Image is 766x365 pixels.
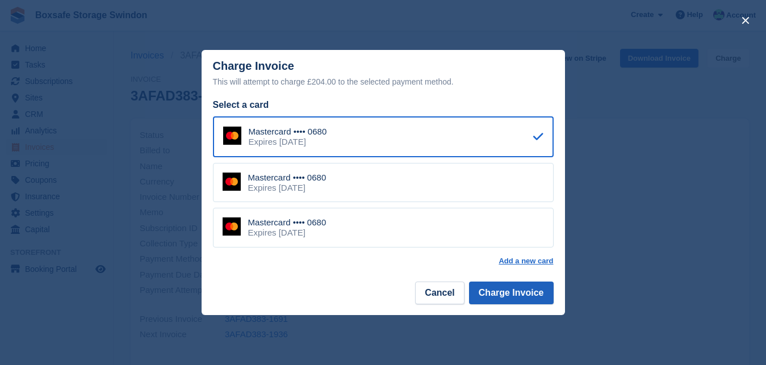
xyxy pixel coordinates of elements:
a: Add a new card [499,257,553,266]
div: Expires [DATE] [248,228,327,238]
div: Mastercard •••• 0680 [248,217,327,228]
button: close [736,11,755,30]
button: Charge Invoice [469,282,554,304]
div: Select a card [213,98,554,112]
div: Mastercard •••• 0680 [249,127,327,137]
div: Expires [DATE] [249,137,327,147]
div: Charge Invoice [213,60,554,89]
div: This will attempt to charge £204.00 to the selected payment method. [213,75,554,89]
img: Mastercard Logo [223,173,241,191]
img: Mastercard Logo [223,127,241,145]
img: Mastercard Logo [223,217,241,236]
div: Mastercard •••• 0680 [248,173,327,183]
button: Cancel [415,282,464,304]
div: Expires [DATE] [248,183,327,193]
